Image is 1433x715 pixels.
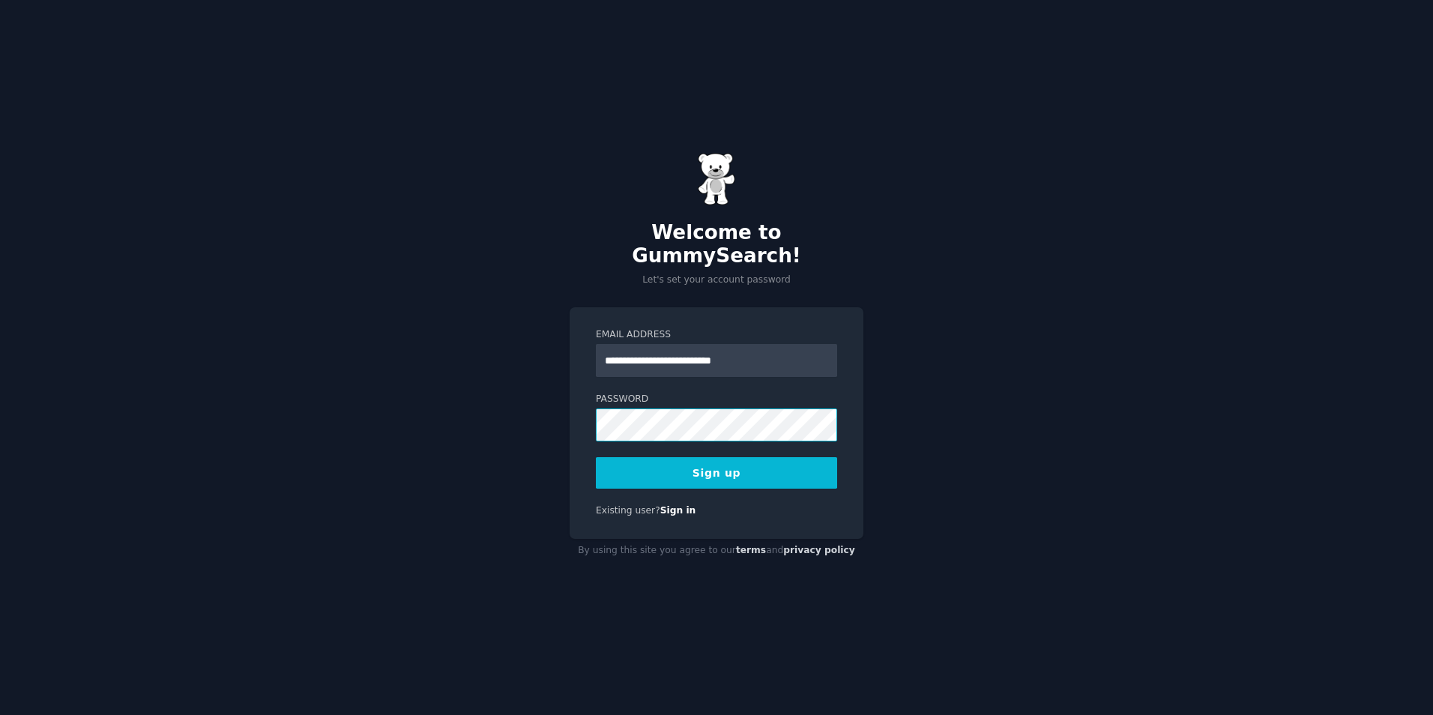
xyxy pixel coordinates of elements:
[596,505,660,516] span: Existing user?
[570,274,863,287] p: Let's set your account password
[783,545,855,555] a: privacy policy
[596,328,837,342] label: Email Address
[736,545,766,555] a: terms
[660,505,696,516] a: Sign in
[570,221,863,268] h2: Welcome to GummySearch!
[570,539,863,563] div: By using this site you agree to our and
[596,393,837,406] label: Password
[698,153,735,205] img: Gummy Bear
[596,457,837,489] button: Sign up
